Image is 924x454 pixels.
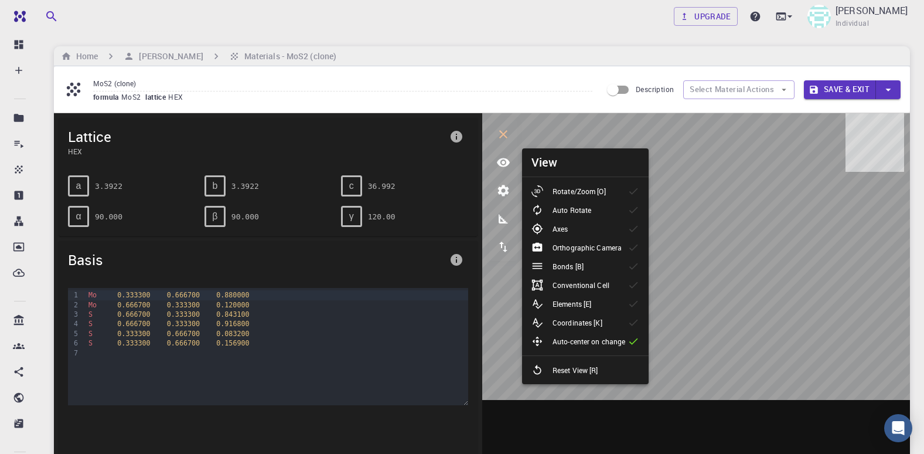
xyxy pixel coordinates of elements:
[88,330,93,338] span: S
[167,301,200,309] span: 0.333300
[23,8,66,19] span: Support
[95,176,122,196] pre: 3.3922
[76,211,81,222] span: α
[68,300,80,310] div: 2
[68,250,445,269] span: Basis
[88,291,97,299] span: Mo
[636,84,674,94] span: Description
[68,319,80,328] div: 4
[167,339,200,347] span: 0.666700
[167,310,200,319] span: 0.333300
[71,50,98,63] h6: Home
[9,11,26,22] img: logo
[553,336,625,347] p: Auto-center on change
[836,4,908,18] p: [PERSON_NAME]
[240,50,336,63] h6: Materials - MoS2 (clone)
[231,206,259,227] pre: 90.000
[93,92,121,101] span: formula
[134,50,203,63] h6: [PERSON_NAME]
[212,211,217,222] span: β
[117,301,150,309] span: 0.666700
[349,211,354,222] span: γ
[349,181,354,191] span: c
[212,181,217,191] span: b
[168,92,187,101] span: HEX
[884,414,912,442] div: Open Intercom Messenger
[553,205,591,215] p: Auto Rotate
[59,50,339,63] nav: breadcrumb
[167,320,200,328] span: 0.333300
[88,301,97,309] span: Mo
[68,290,80,300] div: 1
[88,339,93,347] span: S
[445,125,468,148] button: info
[216,339,249,347] span: 0.156900
[216,301,249,309] span: 0.120000
[68,338,80,348] div: 6
[76,181,81,191] span: a
[216,330,249,338] span: 0.083200
[553,242,622,253] p: Orthographic Camera
[368,206,395,227] pre: 120.00
[531,153,558,172] h6: View
[216,291,249,299] span: 0.880000
[117,320,150,328] span: 0.666700
[553,280,609,290] p: Conventional Cell
[553,317,602,328] p: Coordinates [K]
[68,329,80,338] div: 5
[553,186,606,196] p: Rotate/Zoom [O]
[68,310,80,319] div: 3
[368,176,395,196] pre: 36.992
[88,320,93,328] span: S
[553,261,584,272] p: Bonds [B]
[117,310,150,319] span: 0.666700
[553,223,568,234] p: Axes
[145,92,168,101] span: lattice
[117,339,150,347] span: 0.333300
[836,18,869,29] span: Individual
[121,92,146,101] span: MoS2
[68,127,445,146] span: Lattice
[804,80,876,99] button: Save & Exit
[553,299,591,309] p: Elements [E]
[68,348,80,358] div: 7
[683,80,795,99] button: Select Material Actions
[216,310,249,319] span: 0.843100
[167,291,200,299] span: 0.666700
[216,320,249,328] span: 0.916800
[807,5,831,28] img: Gulzar Ahmed
[445,248,468,272] button: info
[117,291,150,299] span: 0.333300
[231,176,259,196] pre: 3.3922
[674,7,738,26] a: Upgrade
[95,206,122,227] pre: 90.000
[117,330,150,338] span: 0.333300
[553,365,598,375] p: Reset View [R]
[167,330,200,338] span: 0.666700
[88,310,93,319] span: S
[68,146,445,157] span: HEX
